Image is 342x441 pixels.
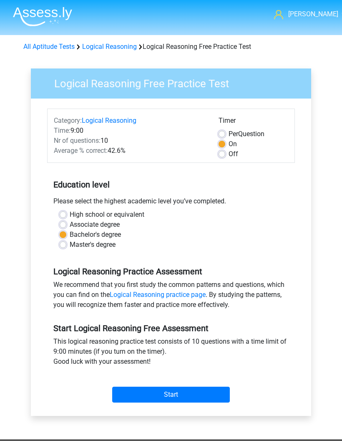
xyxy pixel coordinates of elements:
div: We recommend that you first study the common patterns and questions, which you can find on the . ... [47,280,295,313]
label: Associate degree [70,220,120,230]
span: Time: [54,127,70,134]
label: On [229,139,237,149]
h5: Logical Reasoning Practice Assessment [53,266,289,276]
a: Logical Reasoning [82,117,136,124]
div: Please select the highest academic level you’ve completed. [47,196,295,210]
label: High school or equivalent [70,210,144,220]
span: Average % correct: [54,147,108,155]
h5: Start Logical Reasoning Free Assessment [53,323,289,333]
span: Per [229,130,238,138]
span: [PERSON_NAME] [288,10,338,18]
div: This logical reasoning practice test consists of 10 questions with a time limit of 9:00 minutes (... [47,337,295,370]
div: Logical Reasoning Free Practice Test [20,42,322,52]
a: Logical Reasoning practice page [110,291,206,299]
div: Timer [219,116,288,129]
a: [PERSON_NAME] [274,9,336,19]
a: All Aptitude Tests [23,43,75,51]
img: Assessly [13,7,72,26]
span: Category: [54,117,82,124]
label: Master's degree [70,240,116,250]
label: Bachelor's degree [70,230,121,240]
label: Question [229,129,264,139]
a: Logical Reasoning [82,43,137,51]
h3: Logical Reasoning Free Practice Test [44,74,305,90]
div: 10 [48,136,212,146]
div: 9:00 [48,126,212,136]
span: Nr of questions: [54,137,101,144]
h5: Education level [53,176,289,193]
label: Off [229,149,238,159]
div: 42.6% [48,146,212,156]
input: Start [112,387,230,403]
